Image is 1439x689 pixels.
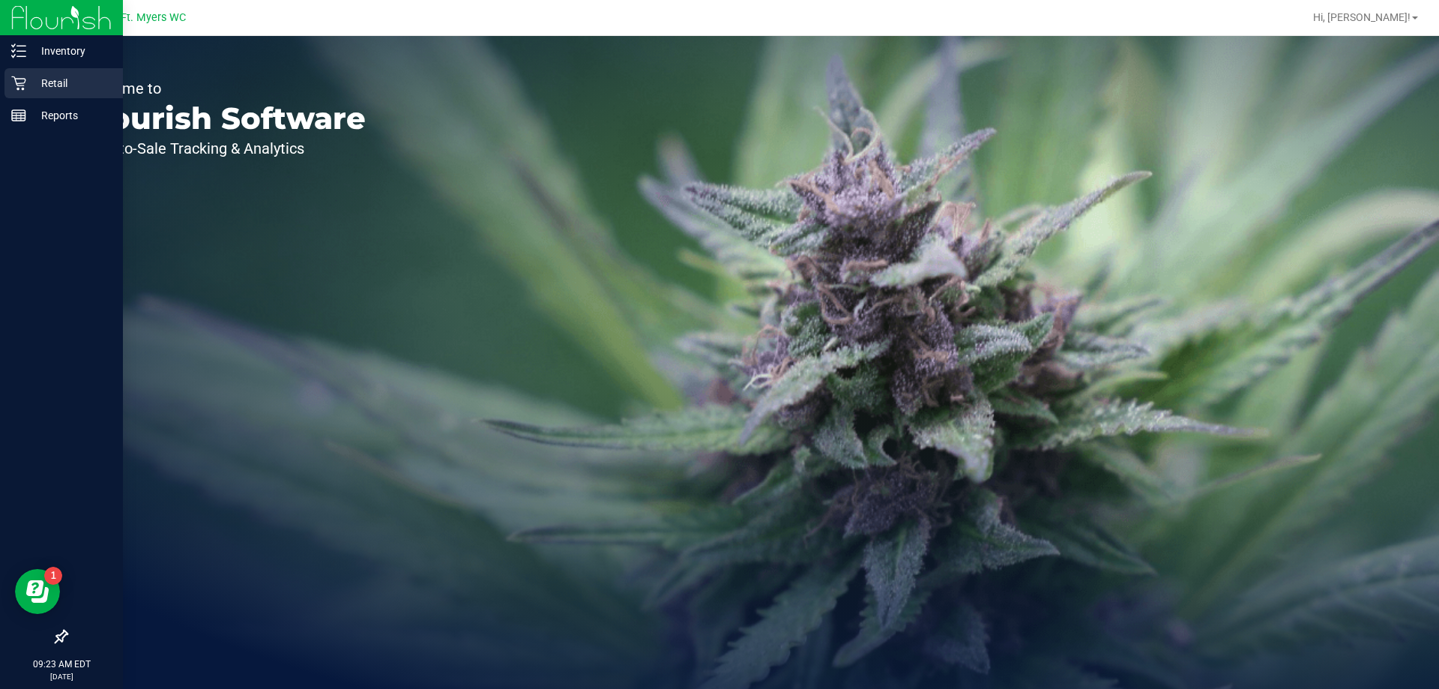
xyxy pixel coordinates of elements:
[7,658,116,671] p: 09:23 AM EDT
[15,569,60,614] iframe: Resource center
[26,106,116,124] p: Reports
[11,43,26,58] inline-svg: Inventory
[7,671,116,682] p: [DATE]
[121,11,186,24] span: Ft. Myers WC
[81,81,366,96] p: Welcome to
[11,76,26,91] inline-svg: Retail
[11,108,26,123] inline-svg: Reports
[81,103,366,133] p: Flourish Software
[44,567,62,585] iframe: Resource center unread badge
[81,141,366,156] p: Seed-to-Sale Tracking & Analytics
[1313,11,1411,23] span: Hi, [PERSON_NAME]!
[26,42,116,60] p: Inventory
[26,74,116,92] p: Retail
